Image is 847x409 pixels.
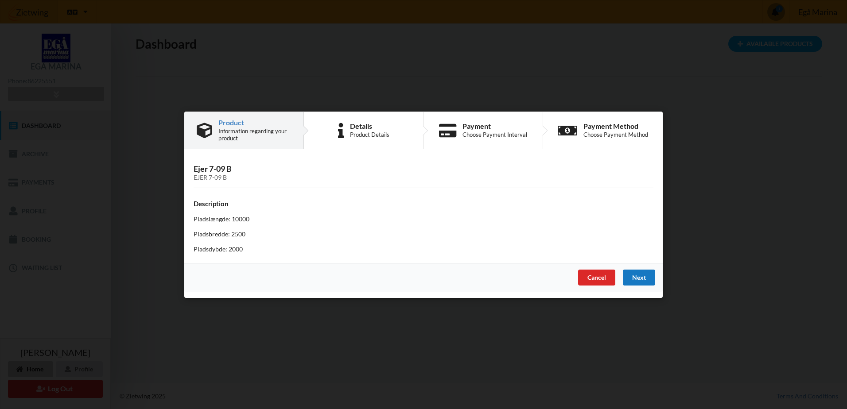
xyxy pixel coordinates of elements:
[350,123,389,130] div: Details
[462,131,527,138] div: Choose Payment Interval
[218,127,291,142] div: Information regarding your product
[194,174,653,181] div: Ejer 7-09 B
[194,200,653,208] h4: Description
[194,163,653,181] h3: Ejer 7-09 B
[583,131,648,138] div: Choose Payment Method
[462,123,527,130] div: Payment
[578,269,615,285] div: Cancel
[194,229,653,238] p: Pladsbredde: 2500
[623,269,655,285] div: Next
[350,131,389,138] div: Product Details
[194,214,653,223] p: Pladslængde: 10000
[218,119,291,126] div: Product
[194,244,653,253] p: Pladsdybde: 2000
[583,123,648,130] div: Payment Method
